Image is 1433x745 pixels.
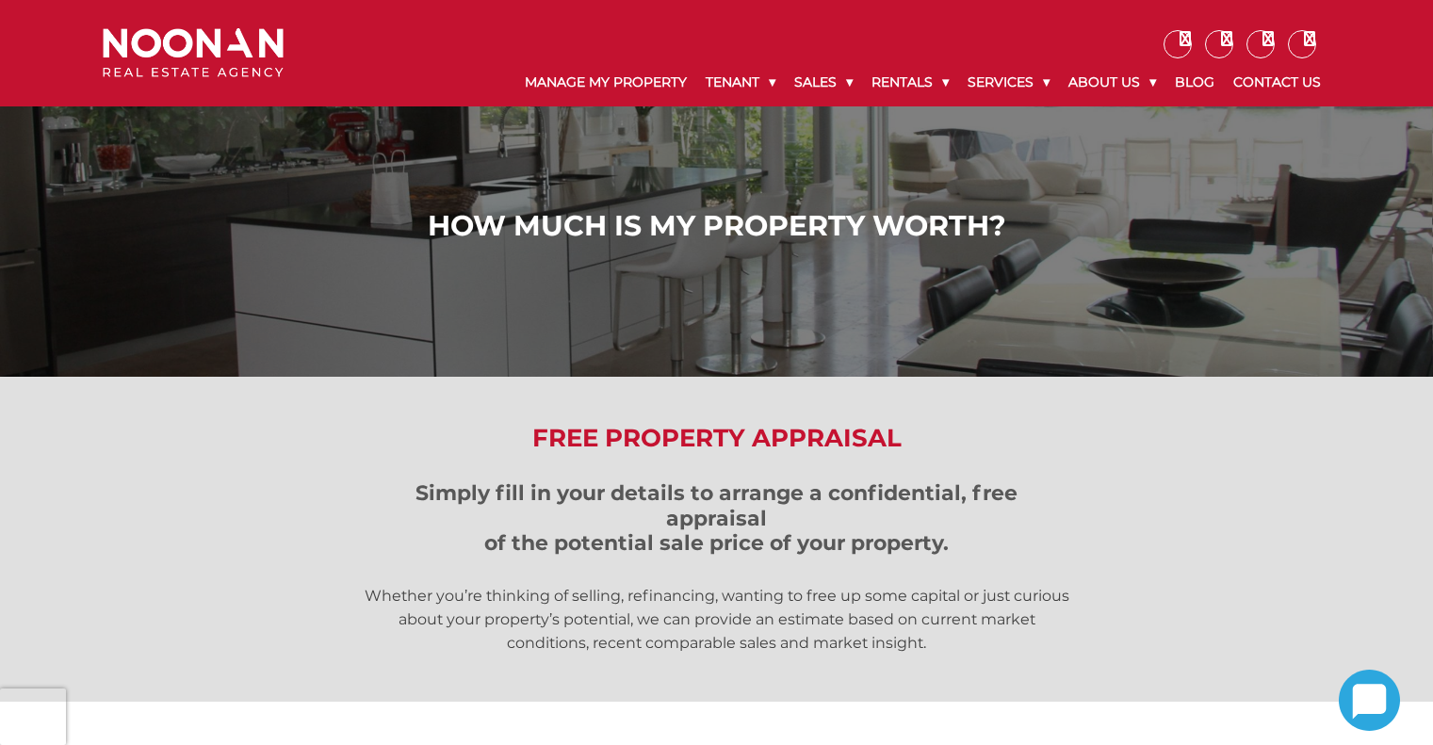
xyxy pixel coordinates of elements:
[1165,58,1224,106] a: Blog
[696,58,785,106] a: Tenant
[785,58,862,106] a: Sales
[1224,58,1330,106] a: Contact Us
[1059,58,1165,106] a: About Us
[958,58,1059,106] a: Services
[364,584,1070,655] p: Whether you’re thinking of selling, refinancing, wanting to free up some capital or just curious ...
[364,481,1070,556] h3: Simply fill in your details to arrange a confidential, free appraisal of the potential sale price...
[89,424,1344,453] h2: Free Property Appraisal
[103,28,284,78] img: Noonan Real Estate Agency
[862,58,958,106] a: Rentals
[107,209,1326,243] h1: How Much is My Property Worth?
[515,58,696,106] a: Manage My Property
